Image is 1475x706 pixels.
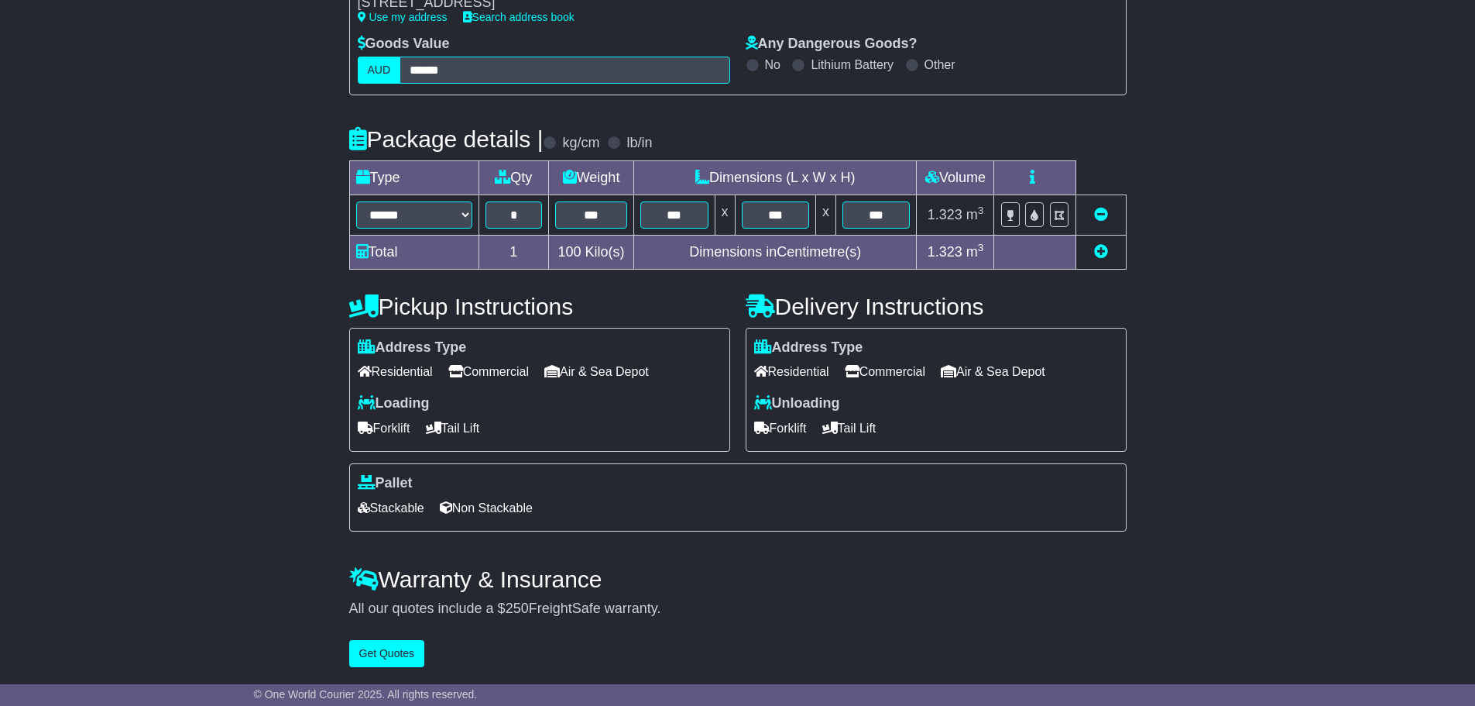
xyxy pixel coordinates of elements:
label: AUD [358,57,401,84]
span: m [966,207,984,222]
span: 1.323 [928,207,962,222]
h4: Package details | [349,126,544,152]
label: Unloading [754,395,840,412]
label: Address Type [358,339,467,356]
label: kg/cm [562,135,599,152]
span: Tail Lift [822,416,876,440]
span: Residential [358,360,433,384]
span: Forklift [754,416,807,440]
a: Add new item [1094,244,1108,260]
label: Any Dangerous Goods? [746,36,918,53]
span: Commercial [448,360,529,384]
td: Total [349,235,479,269]
label: lb/in [626,135,652,152]
a: Search address book [463,11,575,23]
span: 1.323 [928,244,962,260]
td: Dimensions in Centimetre(s) [634,235,917,269]
span: Commercial [845,360,925,384]
h4: Delivery Instructions [746,294,1127,319]
a: Use my address [358,11,448,23]
td: x [815,195,835,235]
span: Forklift [358,416,410,440]
td: 1 [479,235,549,269]
sup: 3 [978,205,984,216]
label: Loading [358,395,430,412]
label: Other [924,57,955,72]
button: Get Quotes [349,640,425,667]
span: Air & Sea Depot [941,360,1045,384]
sup: 3 [978,242,984,253]
span: © One World Courier 2025. All rights reserved. [254,688,478,701]
label: No [765,57,780,72]
label: Address Type [754,339,863,356]
a: Remove this item [1094,207,1108,222]
td: x [715,195,735,235]
td: Volume [917,160,994,195]
span: Non Stackable [440,496,533,520]
label: Pallet [358,475,413,492]
label: Goods Value [358,36,450,53]
label: Lithium Battery [811,57,894,72]
span: Tail Lift [426,416,480,440]
h4: Pickup Instructions [349,294,730,319]
td: Weight [549,160,634,195]
span: 100 [558,244,581,260]
td: Type [349,160,479,195]
td: Kilo(s) [549,235,634,269]
span: Air & Sea Depot [544,360,649,384]
div: All our quotes include a $ FreightSafe warranty. [349,601,1127,618]
td: Qty [479,160,549,195]
td: Dimensions (L x W x H) [634,160,917,195]
span: Stackable [358,496,424,520]
h4: Warranty & Insurance [349,567,1127,592]
span: Residential [754,360,829,384]
span: 250 [506,601,529,616]
span: m [966,244,984,260]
